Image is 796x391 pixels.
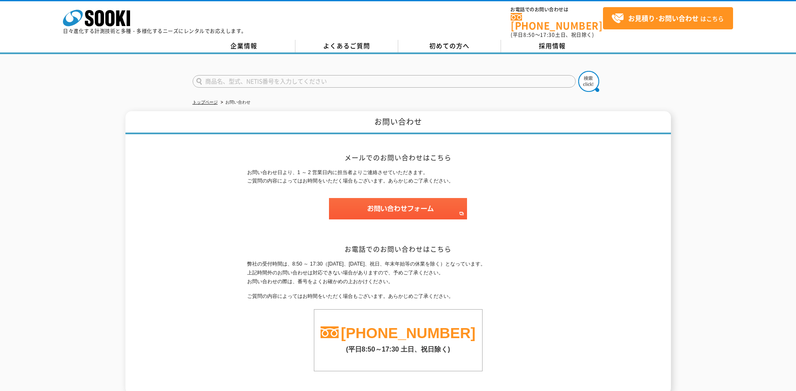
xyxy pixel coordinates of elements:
[247,260,549,286] p: 弊社の受付時間は、8:50 ～ 17:30（[DATE]、[DATE]、祝日、年末年始等の休業を除く）となっています。 上記時間外のお問い合わせは対応できない場合がありますので、予めご了承くださ...
[341,325,475,341] a: [PHONE_NUMBER]
[247,153,549,162] h2: メールでのお問い合わせはこちら
[247,245,549,253] h2: お電話でのお問い合わせはこちら
[511,7,603,12] span: お電話でのお問い合わせは
[578,71,599,92] img: btn_search.png
[628,13,699,23] strong: お見積り･お問い合わせ
[193,100,218,104] a: トップページ
[295,40,398,52] a: よくあるご質問
[501,40,604,52] a: 採用情報
[329,212,467,218] a: お問い合わせフォーム
[429,41,470,50] span: 初めての方へ
[523,31,535,39] span: 8:50
[125,111,671,134] h1: お問い合わせ
[603,7,733,29] a: お見積り･お問い合わせはこちら
[63,29,247,34] p: 日々進化する計測技術と多種・多様化するニーズにレンタルでお応えします。
[611,12,724,25] span: はこちら
[398,40,501,52] a: 初めての方へ
[219,98,251,107] li: お問い合わせ
[329,198,467,219] img: お問い合わせフォーム
[511,31,594,39] span: (平日 ～ 土日、祝日除く)
[247,292,549,301] p: ご質問の内容によってはお時間をいただく場合もございます。あらかじめご了承ください。
[511,13,603,30] a: [PHONE_NUMBER]
[314,341,482,354] p: (平日8:50～17:30 土日、祝日除く)
[247,168,549,186] p: お問い合わせ日より、1 ～ 2 営業日内に担当者よりご連絡させていただきます。 ご質問の内容によってはお時間をいただく場合もございます。あらかじめご了承ください。
[193,40,295,52] a: 企業情報
[193,75,576,88] input: 商品名、型式、NETIS番号を入力してください
[540,31,555,39] span: 17:30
